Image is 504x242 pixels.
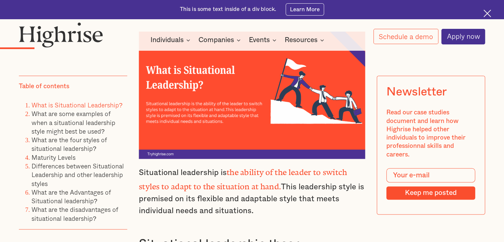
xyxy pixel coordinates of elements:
[139,31,365,159] img: Situational Leadership
[387,86,447,99] div: Newsletter
[31,161,124,188] a: Differences between Situational Leadership and other leadership styles
[31,100,123,110] a: What is Situational Leadership?
[198,36,234,44] div: Companies
[249,36,270,44] div: Events
[31,135,107,153] a: What are the four styles of situational leadership?
[387,186,476,200] input: Keep me posted
[286,3,324,15] a: Learn More
[387,109,476,159] div: Read our case studies document and learn how Highrise helped other individuals to improve their p...
[31,205,118,223] a: What are the disadvantages of situational leadership?
[150,36,184,44] div: Individuals
[19,22,103,48] img: Highrise logo
[285,36,326,44] div: Resources
[139,168,347,187] strong: the ability of the leader to switch styles to adapt to the situation at hand.
[139,164,365,217] p: Situational leadership is This leadership style is premised on its flexible and adaptable style t...
[180,6,276,13] div: This is some text inside of a div block.
[249,36,278,44] div: Events
[373,29,438,44] a: Schedule a demo
[198,36,243,44] div: Companies
[387,168,476,200] form: Modal Form
[387,168,476,183] input: Your e-mail
[285,36,317,44] div: Resources
[31,109,115,136] a: What are some examples of when a situational leadership style might best be used?
[31,152,76,162] a: Maturity Levels
[31,187,111,206] a: What are the Advantages of Situational leadership?
[483,10,491,17] img: Cross icon
[441,29,485,44] a: Apply now
[19,82,69,91] div: Table of contents
[150,36,192,44] div: Individuals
